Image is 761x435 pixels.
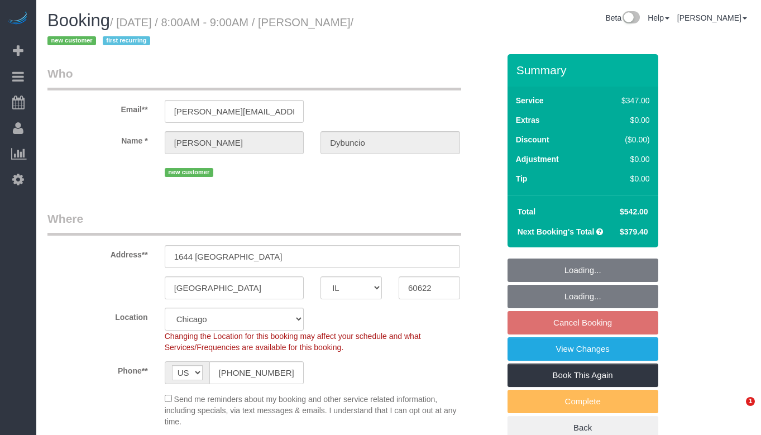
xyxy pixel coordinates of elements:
label: Discount [516,134,549,145]
div: $0.00 [598,114,650,126]
a: [PERSON_NAME] [677,13,747,22]
input: First Name** [165,131,304,154]
legend: Who [47,65,461,90]
span: $379.40 [620,227,648,236]
label: Tip [516,173,528,184]
label: Extras [516,114,540,126]
div: $347.00 [598,95,650,106]
label: Adjustment [516,154,559,165]
span: Changing the Location for this booking may affect your schedule and what Services/Frequencies are... [165,332,421,352]
span: first recurring [103,36,150,45]
div: ($0.00) [598,134,650,145]
span: 1 [746,397,755,406]
label: Location [39,308,156,323]
strong: Next Booking's Total [518,227,595,236]
input: Last Name* [320,131,460,154]
a: Book This Again [508,364,658,387]
a: Beta [605,13,640,22]
iframe: Intercom live chat [723,397,750,424]
div: $0.00 [598,173,650,184]
small: / [DATE] / 8:00AM - 9:00AM / [PERSON_NAME] [47,16,353,47]
a: Help [648,13,669,22]
label: Name * [39,131,156,146]
span: Booking [47,11,110,30]
div: $0.00 [598,154,650,165]
input: Zip Code** [399,276,460,299]
span: $542.00 [620,207,648,216]
img: Automaid Logo [7,11,29,27]
img: New interface [621,11,640,26]
a: View Changes [508,337,658,361]
span: Send me reminders about my booking and other service related information, including specials, via... [165,395,457,426]
h3: Summary [516,64,653,77]
span: new customer [47,36,96,45]
label: Service [516,95,544,106]
span: new customer [165,168,213,177]
legend: Where [47,211,461,236]
strong: Total [518,207,535,216]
